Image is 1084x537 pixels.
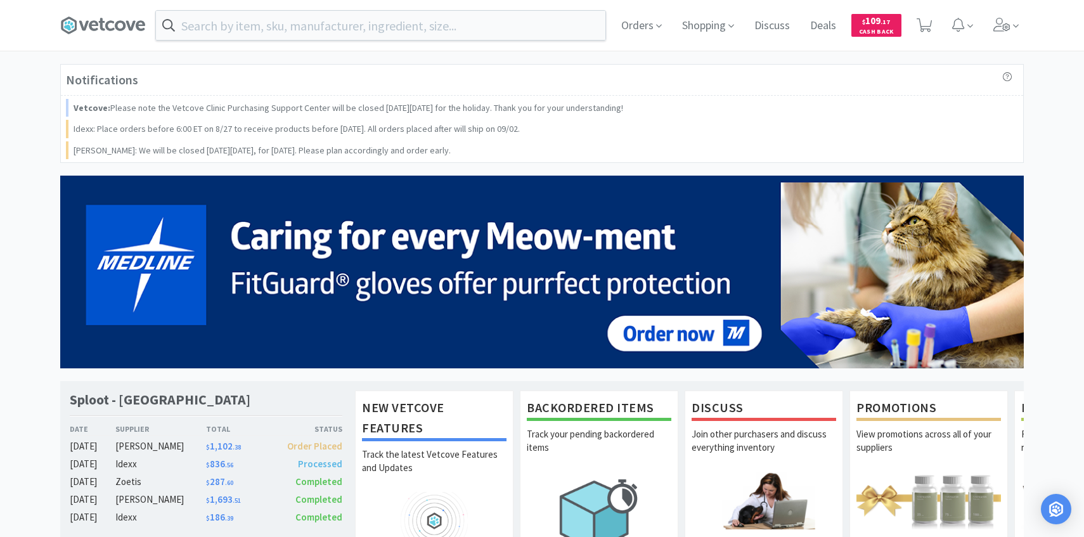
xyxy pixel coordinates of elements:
[856,427,1001,472] p: View promotions across all of your suppliers
[156,11,605,40] input: Search by item, sku, manufacturer, ingredient, size...
[60,176,1024,368] img: 5b85490d2c9a43ef9873369d65f5cc4c_481.png
[362,398,507,441] h1: New Vetcove Features
[115,439,206,454] div: [PERSON_NAME]
[74,143,451,157] p: [PERSON_NAME]: We will be closed [DATE][DATE], for [DATE]. Please plan accordingly and order early.
[206,511,233,523] span: 186
[225,461,233,469] span: . 56
[70,423,115,435] div: Date
[206,423,274,435] div: Total
[1041,494,1071,524] div: Open Intercom Messenger
[295,493,342,505] span: Completed
[206,443,210,451] span: $
[881,18,890,26] span: . 17
[274,423,342,435] div: Status
[70,439,342,454] a: [DATE][PERSON_NAME]$1,102.38Order Placed
[74,102,110,113] strong: Vetcove:
[206,458,233,470] span: 836
[225,514,233,522] span: . 39
[862,18,865,26] span: $
[805,20,841,32] a: Deals
[856,472,1001,529] img: hero_promotions.png
[692,398,836,421] h1: Discuss
[70,474,342,489] a: [DATE]Zoetis$287.60Completed
[527,398,671,421] h1: Backordered Items
[225,479,233,487] span: . 60
[70,456,115,472] div: [DATE]
[298,458,342,470] span: Processed
[527,427,671,472] p: Track your pending backordered items
[692,427,836,472] p: Join other purchasers and discuss everything inventory
[70,492,115,507] div: [DATE]
[233,443,241,451] span: . 38
[287,440,342,452] span: Order Placed
[206,479,210,487] span: $
[692,472,836,529] img: hero_discuss.png
[66,70,138,90] h3: Notifications
[70,474,115,489] div: [DATE]
[206,514,210,522] span: $
[115,492,206,507] div: [PERSON_NAME]
[362,448,507,492] p: Track the latest Vetcove Features and Updates
[206,496,210,505] span: $
[70,510,342,525] a: [DATE]Idexx$186.39Completed
[70,456,342,472] a: [DATE]Idexx$836.56Processed
[115,456,206,472] div: Idexx
[115,510,206,525] div: Idexx
[749,20,795,32] a: Discuss
[856,398,1001,421] h1: Promotions
[851,8,901,42] a: $109.17Cash Back
[206,461,210,469] span: $
[70,439,115,454] div: [DATE]
[859,29,894,37] span: Cash Back
[115,423,206,435] div: Supplier
[206,440,241,452] span: 1,102
[70,391,250,409] h1: Sploot - [GEOGRAPHIC_DATA]
[862,15,890,27] span: 109
[74,122,520,136] p: Idexx: Place orders before 6:00 ET on 8/27 to receive products before [DATE]. All orders placed a...
[233,496,241,505] span: . 51
[295,476,342,488] span: Completed
[206,493,241,505] span: 1,693
[115,474,206,489] div: Zoetis
[70,510,115,525] div: [DATE]
[74,101,623,115] p: Please note the Vetcove Clinic Purchasing Support Center will be closed [DATE][DATE] for the holi...
[206,476,233,488] span: 287
[70,492,342,507] a: [DATE][PERSON_NAME]$1,693.51Completed
[295,511,342,523] span: Completed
